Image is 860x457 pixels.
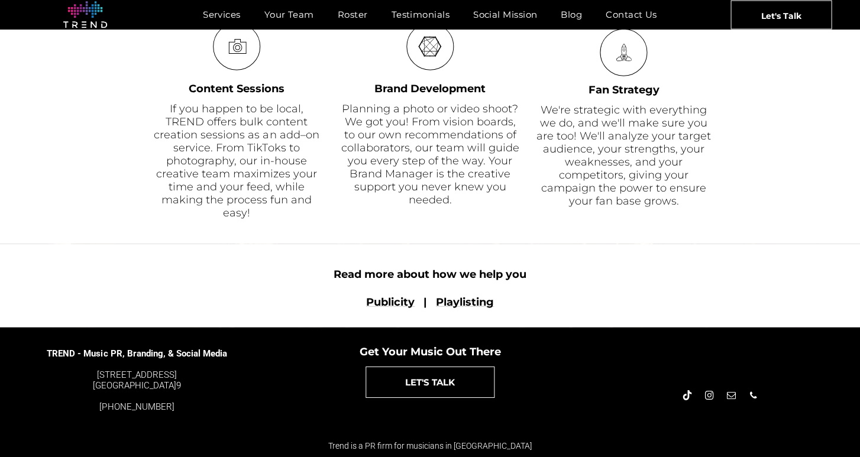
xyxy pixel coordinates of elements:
[374,82,486,95] font: Brand Development
[594,6,669,23] a: Contact Us
[366,296,415,309] a: Publicity
[191,6,253,23] a: Services
[334,268,526,281] font: Read more about how we help you
[93,370,177,391] font: [STREET_ADDRESS] [GEOGRAPHIC_DATA]
[647,320,860,457] iframe: Chat Widget
[93,370,177,391] a: [STREET_ADDRESS][GEOGRAPHIC_DATA]
[328,441,532,450] span: Trend is a PR firm for musicians in [GEOGRAPHIC_DATA]
[761,1,801,30] span: Let's Talk
[99,401,174,412] a: [PHONE_NUMBER]
[423,296,427,309] font: |
[253,6,326,23] a: Your Team
[154,102,319,219] font: If you happen to be local, TREND offers bulk content creation sessions as an add–on service. From...
[326,6,380,23] a: Roster
[461,6,549,23] a: Social Mission
[189,82,284,95] font: Content Sessions
[341,102,519,206] font: Planning a photo or video shoot? We got you! From vision boards, to our own recommendations of co...
[63,1,107,28] img: logo
[536,103,711,208] span: We're strategic with everything we do, and we'll make sure you are too! We'll analyze your target...
[549,6,594,23] a: Blog
[366,367,494,398] a: LET'S TALK
[359,345,500,358] span: Get Your Music Out There
[47,348,227,359] span: TREND - Music PR, Branding, & Social Media
[379,6,461,23] a: Testimonials
[588,83,659,96] font: Fan Strategy
[405,367,455,397] span: LET'S TALK
[436,296,494,309] a: Playlisting
[47,370,228,391] div: 9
